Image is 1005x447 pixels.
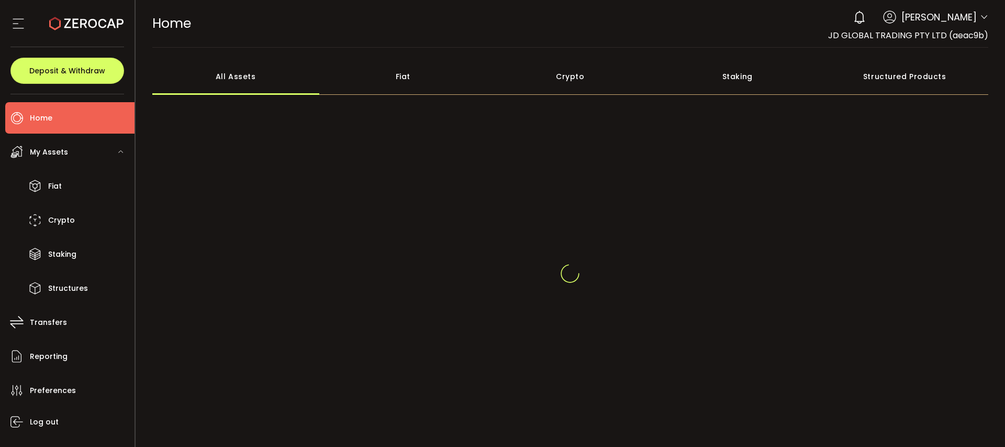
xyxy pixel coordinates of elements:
span: Log out [30,415,59,430]
div: Staking [654,58,821,95]
span: Home [30,111,52,126]
span: [PERSON_NAME] [901,10,977,24]
span: Home [152,14,191,32]
span: Deposit & Withdraw [29,67,105,74]
span: Fiat [48,179,62,194]
span: JD GLOBAL TRADING PTY LTD (aeac9b) [828,29,988,41]
span: Structures [48,281,88,296]
span: Staking [48,247,76,262]
div: Crypto [487,58,654,95]
div: Fiat [319,58,487,95]
span: Crypto [48,213,75,228]
span: Transfers [30,315,67,330]
div: Structured Products [821,58,989,95]
span: Preferences [30,383,76,398]
span: My Assets [30,145,68,160]
span: Reporting [30,349,68,364]
button: Deposit & Withdraw [10,58,124,84]
div: All Assets [152,58,320,95]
